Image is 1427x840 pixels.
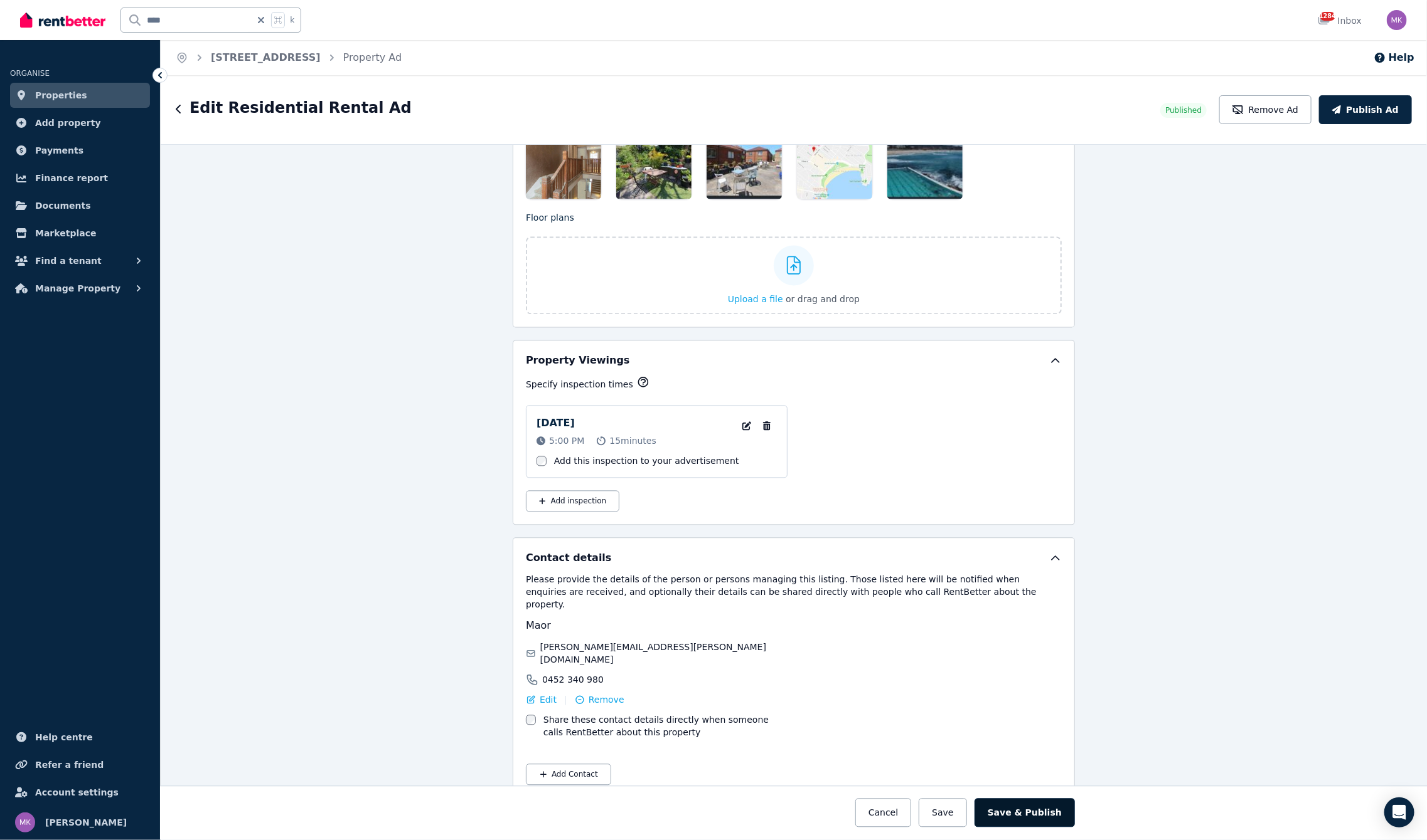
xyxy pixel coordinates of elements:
div: Inbox [1318,14,1362,27]
span: Maor [526,620,551,632]
img: Maor Kirsner [15,812,35,832]
span: Manage Property [35,281,120,296]
span: ORGANISE [10,69,50,78]
button: Find a tenant [10,248,150,273]
span: 5:00 PM [549,435,584,448]
span: | [564,694,567,706]
img: RentBetter [20,11,105,29]
button: Remove Ad [1219,95,1312,124]
a: Add property [10,110,150,135]
a: Help centre [10,725,150,750]
span: Remove [589,694,624,706]
button: Add Contact [526,764,611,785]
img: Maor Kirsner [1387,10,1407,30]
nav: Breadcrumb [161,40,417,75]
span: Documents [35,198,91,213]
p: Floor plans [526,212,1062,224]
span: 0452 340 980 [542,674,604,686]
button: Save & Publish [975,799,1075,827]
span: [PERSON_NAME] [45,815,127,830]
p: [DATE] [537,416,575,431]
a: Payments [10,138,150,163]
span: or drag and drop [786,295,860,305]
a: Property Ad [343,51,402,63]
span: Published [1165,105,1202,115]
span: Properties [35,88,87,103]
span: Upload a file [728,295,783,305]
p: Please provide the details of the person or persons managing this listing. Those listed here will... [526,574,1062,611]
div: Open Intercom Messenger [1384,797,1414,827]
span: Payments [35,143,83,158]
a: Properties [10,83,150,108]
a: [STREET_ADDRESS] [211,51,321,63]
span: Marketplace [35,226,96,241]
button: Help [1374,50,1414,65]
button: Upload a file or drag and drop [728,293,860,306]
span: k [290,15,294,25]
button: Publish Ad [1319,95,1412,124]
button: Add inspection [526,491,619,512]
span: Account settings [35,785,119,800]
button: Cancel [855,799,911,827]
span: Add property [35,115,101,130]
a: Account settings [10,780,150,805]
button: Edit [526,694,557,706]
a: Refer a friend [10,752,150,777]
label: Share these contact details directly when someone calls RentBetter about this property [543,714,790,739]
a: Finance report [10,165,150,191]
span: 1284 [1320,12,1335,21]
h1: Edit Residential Rental Ad [190,98,412,118]
span: Edit [540,694,557,706]
span: Refer a friend [35,757,104,772]
span: Finance report [35,171,108,186]
span: [PERSON_NAME][EMAIL_ADDRESS][PERSON_NAME][DOMAIN_NAME] [540,641,790,666]
span: Find a tenant [35,253,102,268]
button: Save [919,799,966,827]
a: Documents [10,193,150,218]
h5: Property Viewings [526,354,630,369]
h5: Contact details [526,551,612,566]
p: Specify inspection times [526,379,633,391]
span: Help centre [35,730,93,745]
label: Add this inspection to your advertisement [554,455,739,468]
a: Marketplace [10,221,150,246]
span: 15 minutes [609,435,656,448]
button: Remove [575,694,624,706]
button: Manage Property [10,276,150,301]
